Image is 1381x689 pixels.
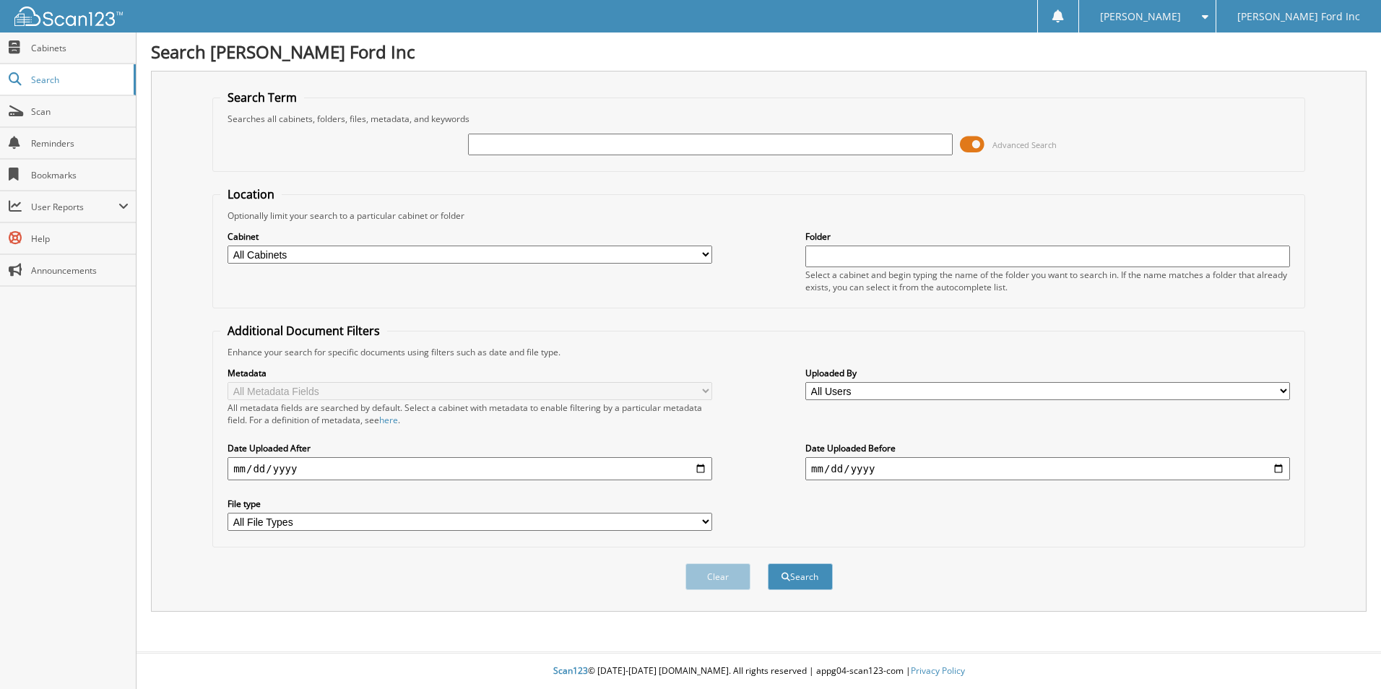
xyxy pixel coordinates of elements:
[220,209,1297,222] div: Optionally limit your search to a particular cabinet or folder
[228,230,712,243] label: Cabinet
[31,169,129,181] span: Bookmarks
[911,664,965,677] a: Privacy Policy
[228,498,712,510] label: File type
[1100,12,1181,21] span: [PERSON_NAME]
[220,113,1297,125] div: Searches all cabinets, folders, files, metadata, and keywords
[805,442,1290,454] label: Date Uploaded Before
[685,563,750,590] button: Clear
[992,139,1057,150] span: Advanced Search
[805,367,1290,379] label: Uploaded By
[228,367,712,379] label: Metadata
[228,457,712,480] input: start
[31,201,118,213] span: User Reports
[228,442,712,454] label: Date Uploaded After
[805,457,1290,480] input: end
[379,414,398,426] a: here
[31,74,126,86] span: Search
[31,137,129,149] span: Reminders
[31,264,129,277] span: Announcements
[1237,12,1360,21] span: [PERSON_NAME] Ford Inc
[553,664,588,677] span: Scan123
[220,90,304,105] legend: Search Term
[31,233,129,245] span: Help
[137,654,1381,689] div: © [DATE]-[DATE] [DOMAIN_NAME]. All rights reserved | appg04-scan123-com |
[768,563,833,590] button: Search
[220,346,1297,358] div: Enhance your search for specific documents using filters such as date and file type.
[220,186,282,202] legend: Location
[31,105,129,118] span: Scan
[220,323,387,339] legend: Additional Document Filters
[805,269,1290,293] div: Select a cabinet and begin typing the name of the folder you want to search in. If the name match...
[805,230,1290,243] label: Folder
[228,402,712,426] div: All metadata fields are searched by default. Select a cabinet with metadata to enable filtering b...
[151,40,1367,64] h1: Search [PERSON_NAME] Ford Inc
[31,42,129,54] span: Cabinets
[14,6,123,26] img: scan123-logo-white.svg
